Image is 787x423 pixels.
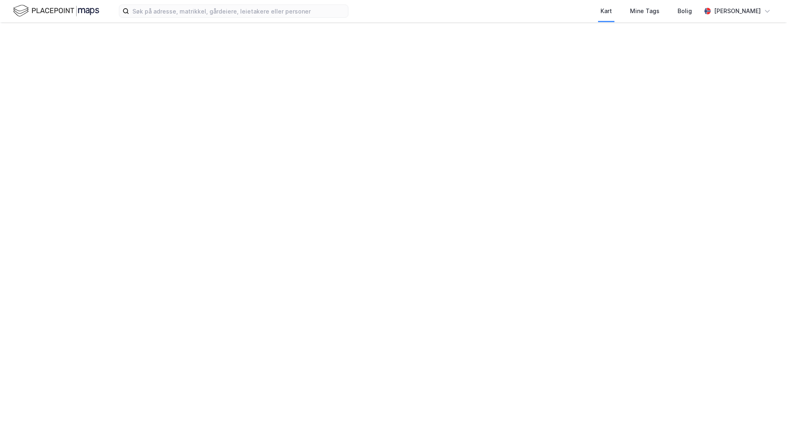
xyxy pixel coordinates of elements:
iframe: Chat Widget [746,384,787,423]
div: Bolig [678,6,692,16]
input: Søk på adresse, matrikkel, gårdeiere, leietakere eller personer [129,5,348,17]
div: Kart [600,6,612,16]
div: Mine Tags [630,6,660,16]
div: [PERSON_NAME] [714,6,761,16]
img: logo.f888ab2527a4732fd821a326f86c7f29.svg [13,4,99,18]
